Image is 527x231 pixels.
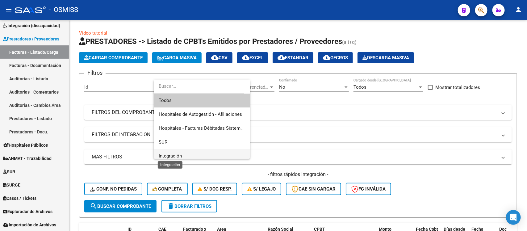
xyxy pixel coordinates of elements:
[159,111,242,117] span: Hospitales de Autogestión - Afiliaciones
[154,79,244,93] input: dropdown search
[159,125,254,131] span: Hospitales - Facturas Débitadas Sistema viejo
[506,210,521,225] div: Open Intercom Messenger
[159,94,245,107] span: Todos
[159,139,167,145] span: SUR
[159,153,182,159] span: Integración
